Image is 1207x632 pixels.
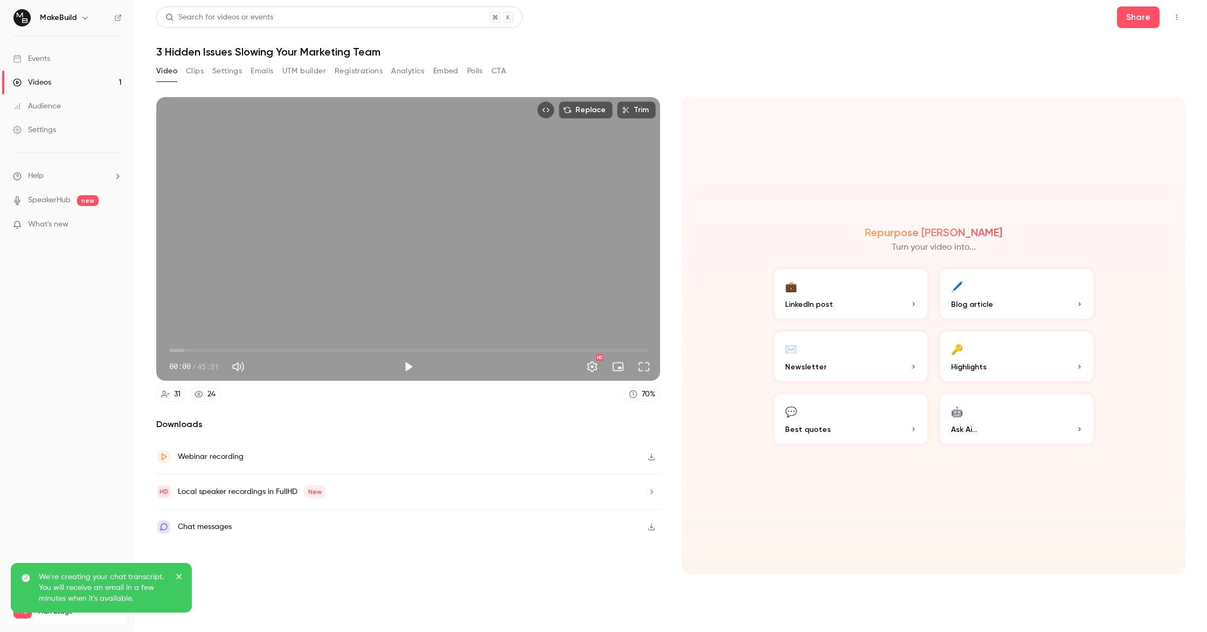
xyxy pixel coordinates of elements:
button: Share [1117,6,1160,28]
div: Search for videos or events [165,12,273,23]
div: 24 [207,389,216,400]
a: 70% [624,387,660,402]
div: 70 % [642,389,655,400]
div: Local speaker recordings in FullHD [178,485,326,498]
div: Videos [13,77,51,88]
button: Clips [186,63,204,80]
p: We're creating your chat transcript. You will receive an email in a few minutes when it's available. [39,572,168,604]
button: 💬Best quotes [772,392,929,446]
a: 24 [190,387,220,402]
span: Best quotes [785,424,831,435]
a: 31 [156,387,185,402]
div: Settings [13,125,56,135]
span: LinkedIn post [785,299,833,310]
div: 31 [174,389,181,400]
p: Turn your video into... [892,241,976,254]
span: What's new [28,219,68,230]
button: Top Bar Actions [1168,9,1185,26]
div: ✉️ [785,340,797,357]
span: 00:00 [169,361,191,372]
span: Help [28,170,44,182]
button: 🖊️Blog article [938,267,1095,321]
button: close [176,572,183,585]
span: Blog article [951,299,993,310]
button: CTA [491,63,506,80]
h1: 3 Hidden Issues Slowing Your Marketing Team [156,45,1185,58]
button: Registrations [335,63,383,80]
li: help-dropdown-opener [13,170,122,182]
button: Embed video [537,101,554,119]
button: Video [156,63,177,80]
img: MakeBuild [13,9,31,26]
button: Settings [212,63,242,80]
div: 💬 [785,403,797,420]
button: Play [398,356,419,377]
div: HD [596,354,603,361]
div: 💼 [785,278,797,294]
div: Audience [13,101,61,112]
button: Emails [251,63,273,80]
span: 45:31 [197,361,219,372]
button: Full screen [633,356,655,377]
button: Replace [559,101,613,119]
div: Events [13,53,50,64]
div: 🔑 [951,340,963,357]
div: 🖊️ [951,278,963,294]
h6: MakeBuild [40,12,77,23]
span: / [192,361,196,372]
button: Trim [617,101,656,119]
div: Chat messages [178,520,232,533]
span: new [77,195,99,206]
a: SpeakerHub [28,195,71,206]
span: New [304,485,326,498]
button: Mute [227,356,249,377]
span: Ask Ai... [951,424,977,435]
button: Polls [467,63,483,80]
button: Embed [433,63,459,80]
button: Turn on miniplayer [607,356,629,377]
button: 🔑Highlights [938,329,1095,383]
div: 00:00 [169,361,219,372]
span: Newsletter [785,361,827,373]
h2: Repurpose [PERSON_NAME] [865,226,1002,239]
button: Settings [581,356,603,377]
div: Webinar recording [178,450,244,463]
span: Highlights [951,361,987,373]
button: 🤖Ask Ai... [938,392,1095,446]
button: UTM builder [282,63,326,80]
div: 🤖 [951,403,963,420]
button: ✉️Newsletter [772,329,929,383]
h2: Downloads [156,418,660,431]
button: 💼LinkedIn post [772,267,929,321]
button: Analytics [391,63,425,80]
